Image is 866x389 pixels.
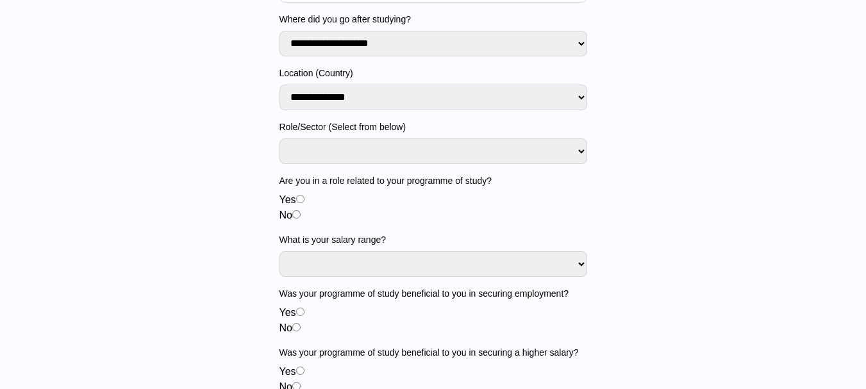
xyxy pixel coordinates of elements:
[279,67,587,79] label: Location (Country)
[279,322,292,333] label: No
[279,13,587,26] label: Where did you go after studying?
[279,174,587,187] label: Are you in a role related to your programme of study?
[279,233,587,246] label: What is your salary range?
[279,307,296,318] label: Yes
[279,120,587,133] label: Role/Sector (Select from below)
[279,287,587,300] label: Was your programme of study beneficial to you in securing employment?
[279,210,292,220] label: No
[279,346,587,359] label: Was your programme of study beneficial to you in securing a higher salary?
[279,194,296,205] label: Yes
[279,366,296,377] label: Yes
